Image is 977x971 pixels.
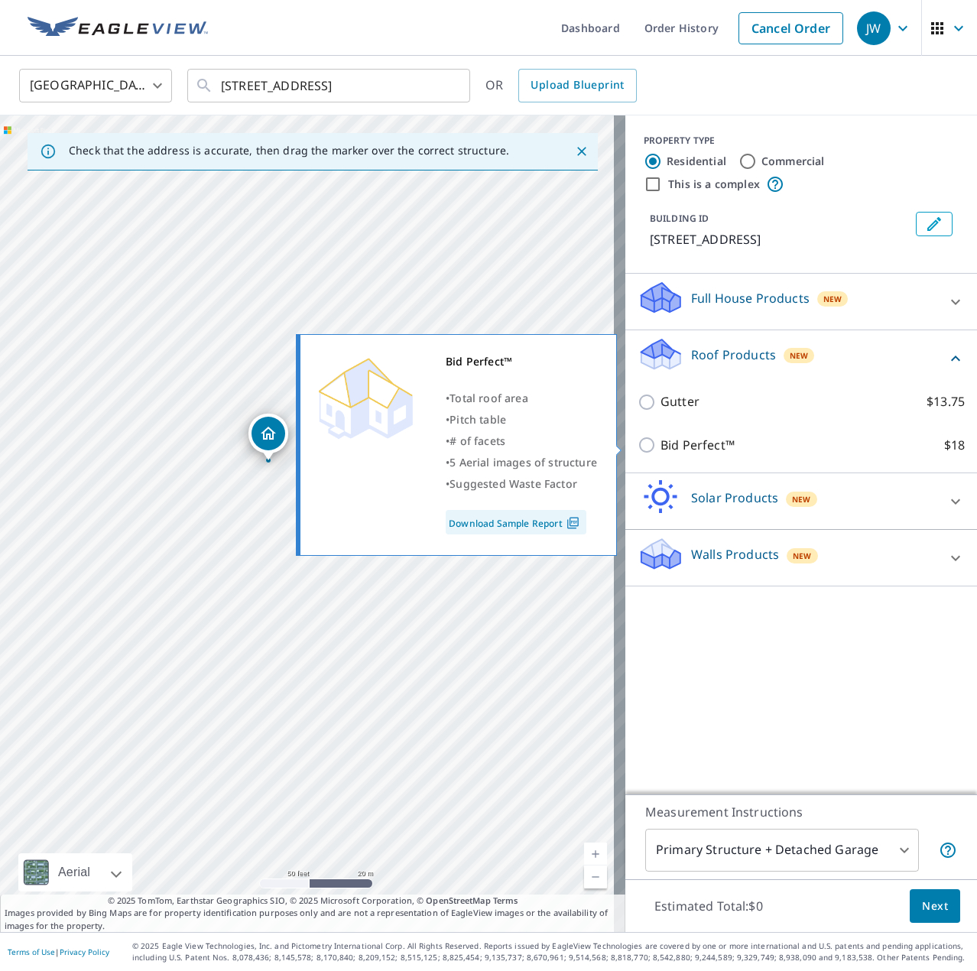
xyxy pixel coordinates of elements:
[792,493,811,505] span: New
[793,550,812,562] span: New
[691,545,779,563] p: Walls Products
[60,947,109,957] a: Privacy Policy
[446,351,597,372] div: Bid Perfect™
[691,489,778,507] p: Solar Products
[450,455,597,469] span: 5 Aerial images of structure
[248,414,288,461] div: Dropped pin, building 1, Residential property, 310 Berwick Ct Wake Forest, NC 27587
[221,64,439,107] input: Search by address or latitude-longitude
[638,280,965,323] div: Full House ProductsNew
[638,536,965,580] div: Walls ProductsNew
[18,853,132,891] div: Aerial
[450,434,505,448] span: # of facets
[446,430,597,452] div: •
[108,895,518,908] span: © 2025 TomTom, Earthstar Geographics SIO, © 2025 Microsoft Corporation, ©
[450,476,577,491] span: Suggested Waste Factor
[738,12,843,44] a: Cancel Order
[645,803,957,821] p: Measurement Instructions
[761,154,825,169] label: Commercial
[667,154,726,169] label: Residential
[691,346,776,364] p: Roof Products
[650,230,910,248] p: [STREET_ADDRESS]
[584,865,607,888] a: Current Level 19, Zoom Out
[910,889,960,924] button: Next
[450,391,528,405] span: Total roof area
[518,69,636,102] a: Upload Blueprint
[638,479,965,523] div: Solar ProductsNew
[493,895,518,906] a: Terms
[8,947,109,956] p: |
[446,452,597,473] div: •
[446,409,597,430] div: •
[54,853,95,891] div: Aerial
[645,829,919,872] div: Primary Structure + Detached Garage
[312,351,419,443] img: Premium
[644,134,959,148] div: PROPERTY TYPE
[426,895,490,906] a: OpenStreetMap
[944,436,965,455] p: $18
[661,436,735,455] p: Bid Perfect™
[661,392,699,411] p: Gutter
[939,841,957,859] span: Your report will include the primary structure and a detached garage if one exists.
[572,141,592,161] button: Close
[8,947,55,957] a: Terms of Use
[638,336,965,380] div: Roof ProductsNew
[650,212,709,225] p: BUILDING ID
[691,289,810,307] p: Full House Products
[446,388,597,409] div: •
[450,412,506,427] span: Pitch table
[132,940,969,963] p: © 2025 Eagle View Technologies, Inc. and Pictometry International Corp. All Rights Reserved. Repo...
[922,897,948,916] span: Next
[790,349,809,362] span: New
[927,392,965,411] p: $13.75
[563,516,583,530] img: Pdf Icon
[28,17,208,40] img: EV Logo
[531,76,624,95] span: Upload Blueprint
[916,212,953,236] button: Edit building 1
[446,473,597,495] div: •
[584,843,607,865] a: Current Level 19, Zoom In
[485,69,637,102] div: OR
[446,510,586,534] a: Download Sample Report
[19,64,172,107] div: [GEOGRAPHIC_DATA]
[823,293,842,305] span: New
[642,889,775,923] p: Estimated Total: $0
[69,144,509,158] p: Check that the address is accurate, then drag the marker over the correct structure.
[668,177,760,192] label: This is a complex
[857,11,891,45] div: JW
